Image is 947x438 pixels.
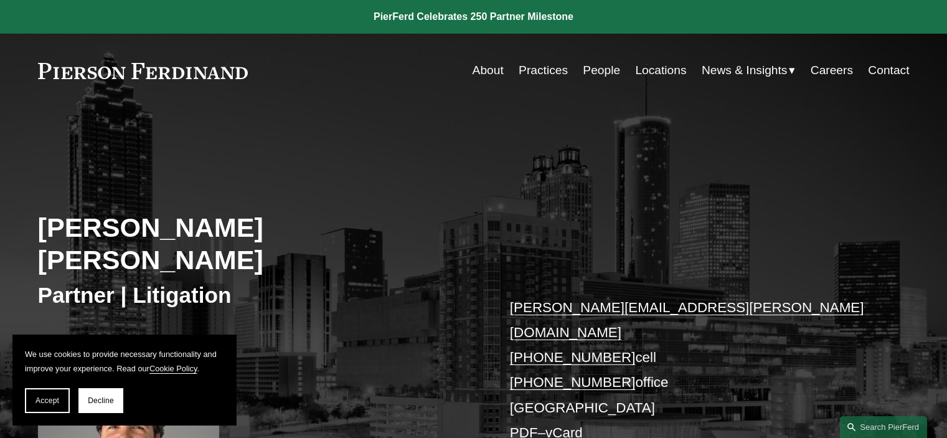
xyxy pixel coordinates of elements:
[473,59,504,82] a: About
[149,364,197,373] a: Cookie Policy
[510,300,864,340] a: [PERSON_NAME][EMAIL_ADDRESS][PERSON_NAME][DOMAIN_NAME]
[868,59,909,82] a: Contact
[12,335,237,426] section: Cookie banner
[635,59,686,82] a: Locations
[583,59,620,82] a: People
[25,347,224,376] p: We use cookies to provide necessary functionality and improve your experience. Read our .
[811,59,853,82] a: Careers
[510,374,636,390] a: [PHONE_NUMBER]
[840,416,927,438] a: Search this site
[702,60,788,82] span: News & Insights
[702,59,796,82] a: folder dropdown
[88,396,114,405] span: Decline
[78,388,123,413] button: Decline
[25,388,70,413] button: Accept
[38,282,474,309] h3: Partner | Litigation
[519,59,568,82] a: Practices
[38,211,474,277] h2: [PERSON_NAME] [PERSON_NAME]
[35,396,59,405] span: Accept
[510,350,636,365] a: [PHONE_NUMBER]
